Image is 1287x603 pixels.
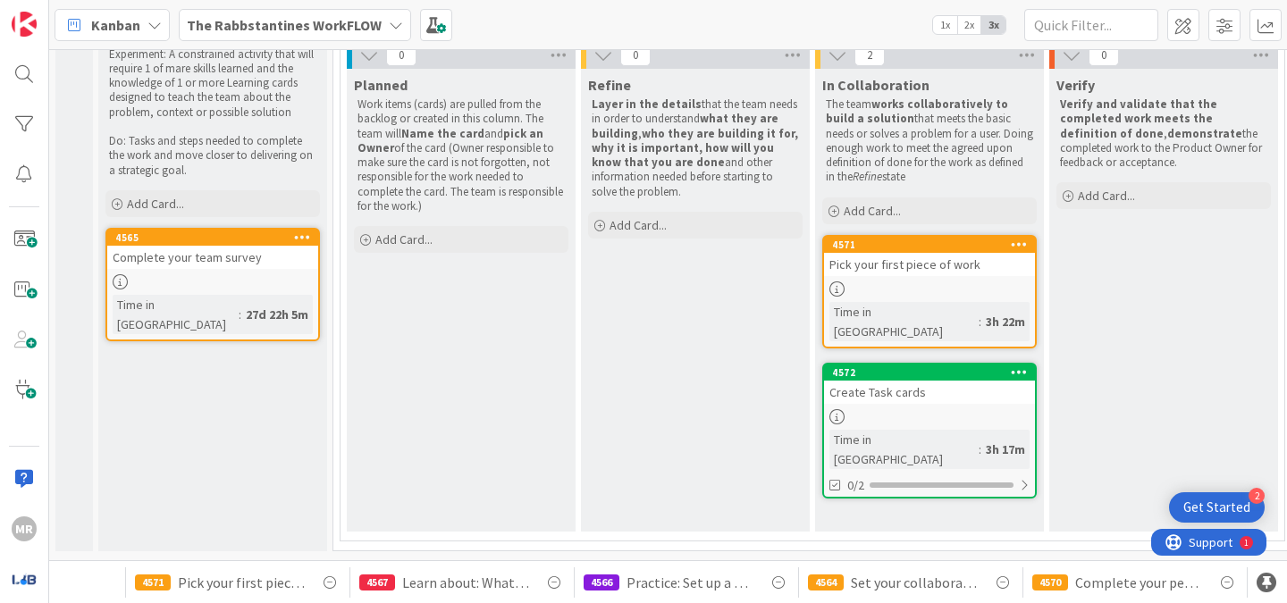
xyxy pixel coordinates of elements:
div: MR [12,516,37,541]
div: Time in [GEOGRAPHIC_DATA] [829,430,979,469]
span: Planned [354,76,408,94]
div: 4571 [135,574,171,590]
p: The team that meets the basic needs or solves a problem for a user. Doing enough work to meet the... [826,97,1033,185]
span: Add Card... [844,203,901,219]
div: 4571 [832,239,1035,251]
strong: what they are building [592,111,781,140]
b: The Rabbstantines WorkFLOW [187,16,382,34]
div: 4572 [824,364,1035,381]
span: 3x [981,16,1005,34]
strong: demonstrate [1167,126,1242,141]
div: 27d 22h 5m [241,305,313,324]
span: Add Card... [375,231,433,247]
div: 4565 [107,230,318,246]
div: Get Started [1183,498,1250,516]
div: 4565Complete your team survey [107,230,318,269]
span: 0 [386,45,416,66]
div: 2 [1249,488,1265,504]
span: 1x [933,16,957,34]
p: Experiment: A constrained activity that will require 1 of mare skills learned and the knowledge o... [109,47,316,120]
input: Quick Filter... [1024,9,1158,41]
span: 2 [854,45,885,66]
div: Open Get Started checklist, remaining modules: 2 [1169,492,1265,523]
div: Complete your team survey [107,246,318,269]
span: 2x [957,16,981,34]
div: 4565 [115,231,318,244]
em: Refine [853,169,882,184]
span: Pick your first piece of work [178,572,305,593]
strong: Layer in the details [592,96,702,112]
span: 0 [620,45,651,66]
span: Set your collaboration schedule [851,572,978,593]
div: Time in [GEOGRAPHIC_DATA] [829,302,979,341]
div: 4566 [584,574,619,590]
strong: Name the card [401,126,484,141]
div: Time in [GEOGRAPHIC_DATA] [113,295,239,334]
span: Add Card... [1078,188,1135,204]
p: , the completed work to the Product Owner for feedback or acceptance. [1060,97,1267,170]
span: Add Card... [610,217,667,233]
div: Pick your first piece of work [824,253,1035,276]
strong: pick an Owner [357,126,546,155]
span: In Collaboration [822,76,929,94]
div: 4567 [359,574,395,590]
div: Create Task cards [824,381,1035,404]
span: Refine [588,76,631,94]
span: 0 [1089,45,1119,66]
span: Support [38,3,81,24]
span: : [239,305,241,324]
span: : [979,440,981,459]
p: Do: Tasks and steps needed to complete the work and move closer to delivering on a strategic goal. [109,134,316,178]
div: 1 [93,7,97,21]
span: Practice: Set up a team agreement [627,572,753,593]
span: Verify [1056,76,1095,94]
div: 4571Pick your first piece of work [824,237,1035,276]
div: 4564 [808,574,844,590]
span: Complete your personal profile [1075,572,1202,593]
strong: who they are building it for, why it is important, how will you know that you are done [592,126,801,171]
p: that the team needs in order to understand , and other information needed before starting to solv... [592,97,799,199]
img: Visit kanbanzone.com [12,12,37,37]
span: : [979,312,981,331]
span: Learn about: What are team agreements [402,572,529,593]
div: 3h 17m [981,440,1030,459]
div: 4571 [824,237,1035,253]
div: 4572 [832,366,1035,379]
div: 4572Create Task cards [824,364,1035,404]
span: 0/2 [847,476,864,495]
img: avatar [12,566,37,591]
span: Kanban [91,14,140,36]
strong: Verify and validate that the completed work meets the definition of done [1060,96,1220,141]
span: Add Card... [127,196,184,212]
div: 4570 [1032,574,1068,590]
strong: works collaboratively to build a solution [826,96,1011,126]
div: 3h 22m [981,312,1030,331]
p: Work items (cards) are pulled from the backlog or created in this column. The team will and of th... [357,97,565,214]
